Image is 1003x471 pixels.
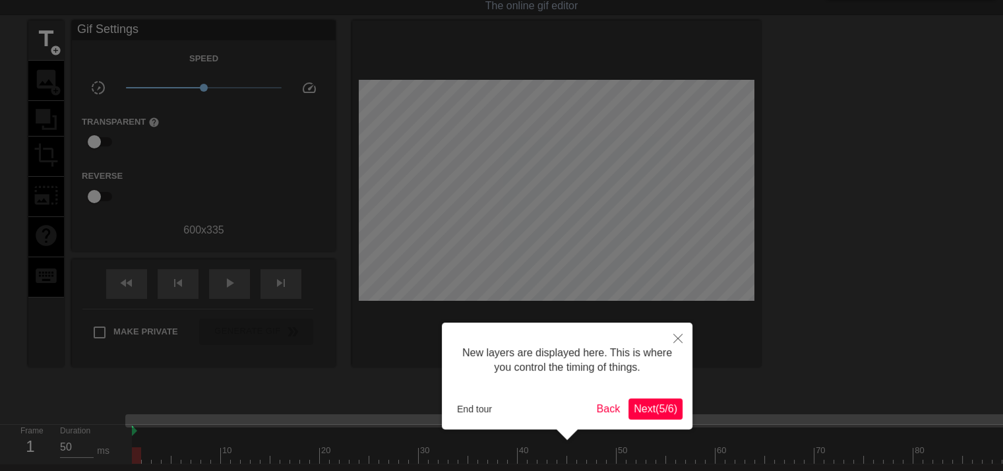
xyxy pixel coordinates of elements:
span: Next ( 5 / 6 ) [634,403,677,414]
button: Next [628,398,683,420]
div: New layers are displayed here. This is where you control the timing of things. [452,332,683,389]
button: Back [592,398,626,420]
button: Close [663,323,692,353]
button: End tour [452,399,497,419]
